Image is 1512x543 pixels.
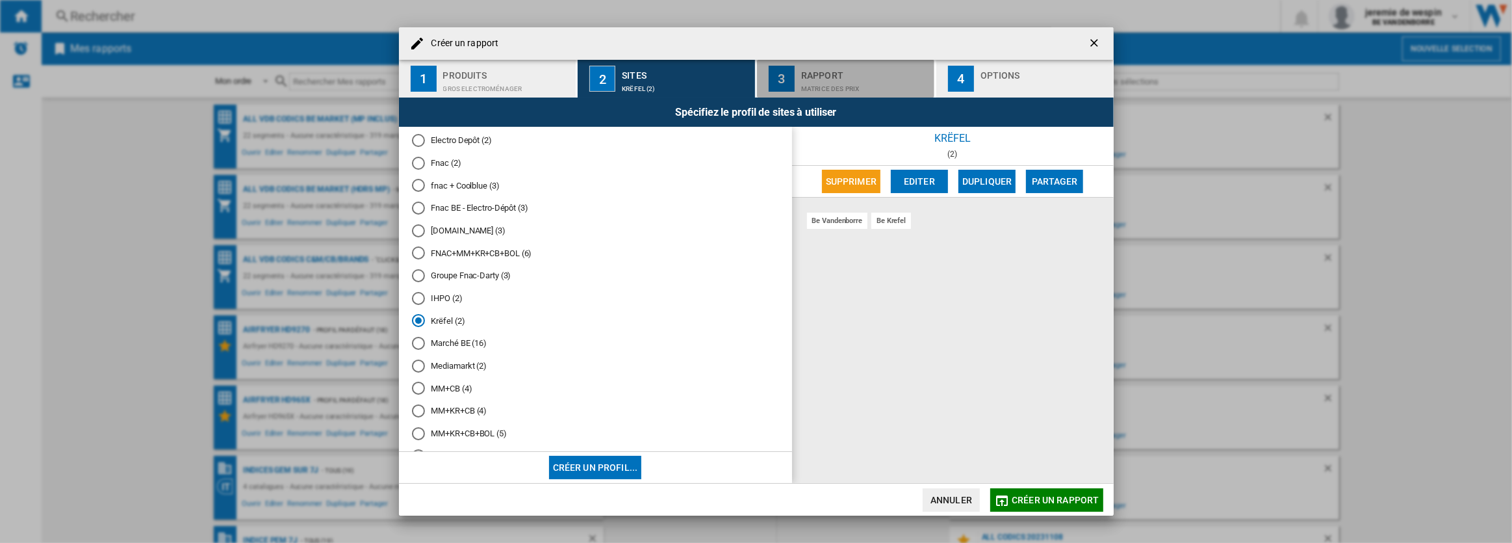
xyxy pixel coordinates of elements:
button: Editer [891,170,948,193]
div: Spécifiez le profil de sites à utiliser [399,98,1114,127]
div: 2 [589,66,615,92]
div: 4 [948,66,974,92]
button: getI18NText('BUTTONS.CLOSE_DIALOG') [1083,31,1108,57]
div: Rapport [801,65,929,79]
div: Options [980,65,1108,79]
h4: Créer un rapport [425,37,499,50]
md-radio-button: Groupe Fnac-Darty (3) [412,270,779,282]
button: 3 Rapport Matrice des prix [757,60,936,98]
md-radio-button: MM+KR+CB (4) [412,405,779,417]
div: be krefel [871,213,911,229]
div: Matrice des prix [801,79,929,92]
ng-md-icon: getI18NText('BUTTONS.CLOSE_DIALOG') [1088,36,1103,52]
button: Annuler [923,488,980,512]
md-radio-button: Electro Depôt (2) [412,135,779,147]
md-radio-button: MM+KR+CB+BOL (5) [412,427,779,440]
button: 2 Sites Krëfel (2) [578,60,756,98]
md-radio-button: Krëfel (2) [412,315,779,327]
div: Gros electroménager [443,79,571,92]
button: Partager [1026,170,1083,193]
div: be vandenborre [807,213,868,229]
button: 1 Produits Gros electroménager [399,60,578,98]
div: Krëfel (2) [622,79,750,92]
div: Produits [443,65,571,79]
md-radio-button: MM+Krëfel (3) [412,450,779,462]
div: Krëfel [792,127,1114,150]
button: Créer un profil... [549,456,642,479]
div: (2) [792,150,1114,159]
button: 4 Options [936,60,1114,98]
button: Supprimer [822,170,880,193]
md-radio-button: Mediamarkt (2) [412,360,779,372]
md-radio-button: IHPO (2) [412,292,779,304]
button: Dupliquer [958,170,1016,193]
md-radio-button: Fnac (2) [412,157,779,169]
div: 3 [769,66,795,92]
md-radio-button: fnac + Coolblue (3) [412,179,779,192]
md-radio-button: FNAC.com (3) [412,224,779,237]
div: Sites [622,65,750,79]
md-radio-button: Marché BE (16) [412,338,779,350]
div: 1 [411,66,437,92]
md-radio-button: FNAC+MM+KR+CB+BOL (6) [412,247,779,259]
md-radio-button: Fnac BE - Electro-Dépôt (3) [412,202,779,215]
span: Créer un rapport [1012,495,1099,505]
button: Créer un rapport [990,488,1103,512]
md-radio-button: MM+CB (4) [412,382,779,395]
